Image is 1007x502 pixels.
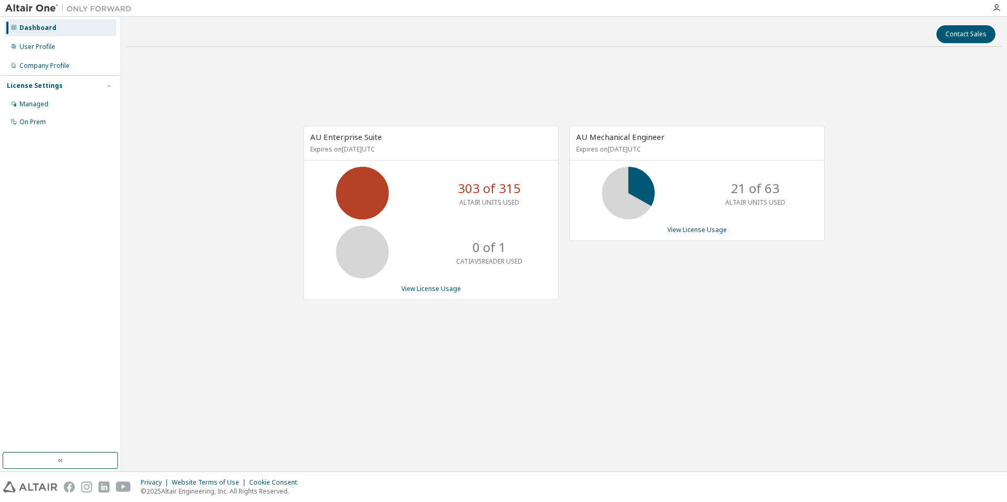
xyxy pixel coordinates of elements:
[19,118,46,126] div: On Prem
[401,284,461,293] a: View License Usage
[172,478,249,487] div: Website Terms of Use
[116,481,131,493] img: youtube.svg
[19,100,48,108] div: Managed
[310,132,382,142] span: AU Enterprise Suite
[98,481,110,493] img: linkedin.svg
[458,179,521,197] p: 303 of 315
[64,481,75,493] img: facebook.svg
[667,225,727,234] a: View License Usage
[576,132,665,142] span: AU Mechanical Engineer
[19,62,70,70] div: Company Profile
[141,487,303,496] p: © 2025 Altair Engineering, Inc. All Rights Reserved.
[576,145,815,154] p: Expires on [DATE] UTC
[7,82,63,90] div: License Settings
[249,478,303,487] div: Cookie Consent
[19,43,55,51] div: User Profile
[5,3,137,14] img: Altair One
[472,238,506,256] p: 0 of 1
[3,481,57,493] img: altair_logo.svg
[310,145,549,154] p: Expires on [DATE] UTC
[456,257,522,266] p: CATIAV5READER USED
[81,481,92,493] img: instagram.svg
[141,478,172,487] div: Privacy
[19,24,56,32] div: Dashboard
[725,198,785,207] p: ALTAIR UNITS USED
[731,179,779,197] p: 21 of 63
[459,198,519,207] p: ALTAIR UNITS USED
[936,25,995,43] button: Contact Sales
